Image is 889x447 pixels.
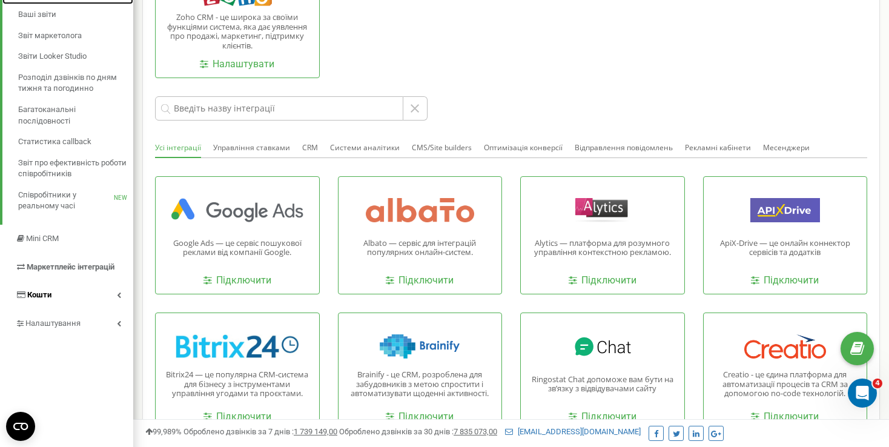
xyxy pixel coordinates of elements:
a: Підключити [751,274,819,288]
a: Налаштувати [200,58,274,71]
button: Оптимізація конверсії [484,139,563,157]
p: ApiX-Drive — це онлайн коннектор сервісів та додатків [713,239,858,257]
iframe: Intercom live chat [848,379,877,408]
span: Оброблено дзвінків за 7 днів : [183,427,337,436]
span: Налаштування [25,319,81,328]
button: Управління ставками [213,139,290,157]
u: 7 835 073,00 [454,427,497,436]
button: Відправлення повідомлень [575,139,673,157]
a: Співробітники у реальному часіNEW [18,185,133,217]
span: Кошти [27,290,51,299]
a: Звіт маркетолога [18,25,133,47]
button: CMS/Site builders [412,139,472,157]
a: Підключити [386,410,454,424]
a: Багатоканальні послідовності [18,99,133,131]
span: Звіт маркетолога [18,30,82,42]
p: Brainify - це CRM, розроблена для забудовників з метою спростити і автоматизувати щоденні активно... [348,370,493,399]
a: Ваші звіти [18,4,133,25]
span: Ваші звіти [18,9,56,21]
span: 4 [873,379,882,388]
input: Введіть назву інтеграції [155,96,403,121]
a: Підключити [569,410,636,424]
a: [EMAIL_ADDRESS][DOMAIN_NAME] [505,427,641,436]
a: Підключити [203,410,271,424]
a: Звіти Looker Studio [18,46,133,67]
button: CRM [302,139,318,157]
span: Маркетплейс інтеграцій [27,262,114,271]
span: Оброблено дзвінків за 30 днів : [339,427,497,436]
p: Zoho CRM - це широка за своїми функціями система, яка дає уявлення про продажі, маркетинг, підтри... [165,13,310,50]
button: Усі інтеграції [155,139,201,158]
button: Рекламні кабінети [685,139,751,157]
span: Розподіл дзвінків по дням тижня та погодинно [18,72,127,94]
span: Багатоканальні послідовності [18,104,127,127]
a: Звіт про ефективність роботи співробітників [18,153,133,185]
span: Звіти Looker Studio [18,51,87,62]
p: Bitrix24 — це популярна CRM-система для бізнесу з інструментами управління угодами та проєктами. [165,370,310,399]
span: Співробітники у реальному часі [18,190,114,212]
span: 99,989% [145,427,182,436]
a: Підключити [569,274,636,288]
p: Creatio - це єдина платформа для автоматизації процесів та CRM за допомогою no-code технологій. [713,370,858,399]
a: Розподіл дзвінків по дням тижня та погодинно [18,67,133,99]
span: Mini CRM [26,234,59,243]
a: Підключити [751,410,819,424]
u: 1 739 149,00 [294,427,337,436]
button: Системи аналітики [330,139,400,157]
span: Статистика callback [18,136,91,148]
a: Статистика callback [18,131,133,153]
p: Albato — сервіс для інтеграцій популярних онлайн-систем. [348,239,493,257]
p: Google Ads — це сервіс пошукової реклами від компанії Google. [165,239,310,257]
p: Ringostat Chat допоможе вам бути на звʼязку з відвідувачами сайту [530,375,675,394]
p: Alytics — платформа для розумного управління контекстною рекламою. [530,239,675,257]
a: Підключити [203,274,271,288]
button: Месенджери [763,139,810,157]
button: Open CMP widget [6,412,35,441]
a: Підключити [386,274,454,288]
span: Звіт про ефективність роботи співробітників [18,157,127,180]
